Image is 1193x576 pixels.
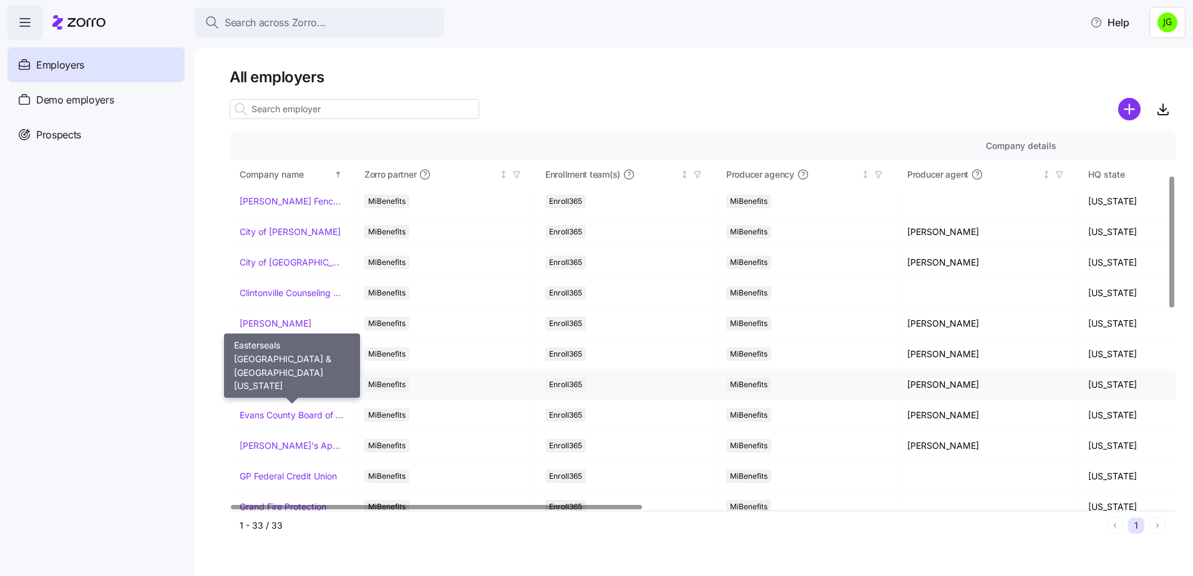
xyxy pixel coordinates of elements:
span: MiBenefits [730,469,767,483]
button: Search across Zorro... [195,7,444,37]
span: MiBenefits [730,317,767,330]
a: City of [GEOGRAPHIC_DATA] [240,256,344,269]
a: GP Federal Credit Union [240,470,337,482]
span: MiBenefits [368,378,406,391]
span: MiBenefits [730,225,767,239]
span: Enroll365 [549,194,582,208]
span: MiBenefits [730,256,767,269]
a: [DATE] Seal Rehabilitation Center of [GEOGRAPHIC_DATA] [240,348,344,360]
th: Zorro partnerNot sorted [354,160,535,189]
span: MiBenefits [368,469,406,483]
td: [PERSON_NAME] [897,247,1078,278]
span: MiBenefits [368,408,406,422]
span: MiBenefits [368,317,406,330]
td: [PERSON_NAME] [897,309,1078,339]
a: Grand Fire Protection [240,501,326,513]
div: Sorted ascending [334,170,343,179]
a: Employers [7,47,185,82]
a: City of [PERSON_NAME] [240,226,341,238]
span: Enrollment team(s) [545,168,620,181]
a: [PERSON_NAME] [240,317,311,330]
span: MiBenefits [368,225,406,239]
input: Search employer [230,99,479,119]
td: [PERSON_NAME] [897,431,1078,461]
span: MiBenefits [730,286,767,300]
a: [PERSON_NAME]'s Appliance/[PERSON_NAME]'s Academy/Fluid Services [240,439,344,452]
td: [PERSON_NAME] [897,339,1078,370]
span: MiBenefits [368,256,406,269]
th: Producer agentNot sorted [897,160,1078,189]
span: Zorro partner [364,168,416,181]
span: Enroll365 [549,225,582,239]
a: Clintonville Counseling and Wellness [240,287,344,299]
span: MiBenefits [730,194,767,208]
a: Evans County Board of Commissioners [240,409,344,421]
span: Enroll365 [549,378,582,391]
td: [PERSON_NAME] [897,370,1078,400]
span: Search across Zorro... [225,15,326,31]
div: Company name [240,168,332,181]
a: [PERSON_NAME] Fence Company [240,195,344,208]
span: Enroll365 [549,286,582,300]
a: Easterseals [GEOGRAPHIC_DATA] & [GEOGRAPHIC_DATA][US_STATE] [240,378,344,391]
span: Help [1090,15,1129,30]
span: MiBenefits [368,347,406,361]
td: [PERSON_NAME] [897,400,1078,431]
th: Producer agencyNot sorted [716,160,897,189]
span: MiBenefits [730,500,767,514]
span: Prospects [36,127,81,143]
span: Employers [36,57,84,73]
span: Enroll365 [549,439,582,453]
span: Enroll365 [549,317,582,330]
span: Demo employers [36,92,114,108]
div: 1 - 33 / 33 [240,519,1102,532]
span: Enroll365 [549,408,582,422]
button: Next page [1149,517,1166,534]
th: Enrollment team(s)Not sorted [535,160,716,189]
div: Not sorted [861,170,870,179]
span: MiBenefits [730,347,767,361]
span: Enroll365 [549,347,582,361]
img: a4774ed6021b6d0ef619099e609a7ec5 [1157,12,1177,32]
span: Enroll365 [549,469,582,483]
th: Company nameSorted ascending [230,160,354,189]
td: [PERSON_NAME] [897,217,1078,247]
span: MiBenefits [368,439,406,453]
span: MiBenefits [730,378,767,391]
span: MiBenefits [368,286,406,300]
span: Producer agent [907,168,968,181]
a: Prospects [7,117,185,152]
div: Not sorted [1042,170,1051,179]
a: Demo employers [7,82,185,117]
span: MiBenefits [368,500,406,514]
span: MiBenefits [368,194,406,208]
div: Not sorted [499,170,508,179]
div: Not sorted [680,170,689,179]
span: Producer agency [726,168,794,181]
svg: add icon [1118,98,1141,120]
button: 1 [1128,517,1144,534]
span: MiBenefits [730,439,767,453]
span: Enroll365 [549,500,582,514]
span: MiBenefits [730,408,767,422]
h1: All employers [230,67,1176,87]
button: Help [1080,10,1139,35]
span: Enroll365 [549,256,582,269]
button: Previous page [1107,517,1123,534]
